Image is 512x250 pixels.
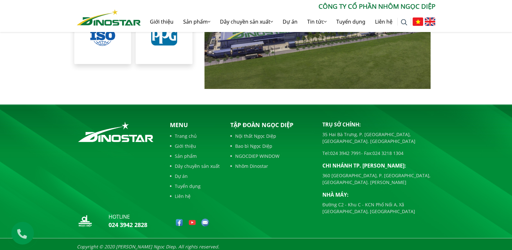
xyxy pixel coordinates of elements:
[230,143,313,149] a: Bao bì Ngọc Diệp
[322,172,435,186] p: 360 [GEOGRAPHIC_DATA], P. [GEOGRAPHIC_DATA], [GEOGRAPHIC_DATA]. [PERSON_NAME]
[230,163,313,169] a: Nhôm Dinostar
[170,133,220,139] a: Trang chủ
[331,11,370,32] a: Tuyển dụng
[170,163,220,169] a: Dây chuyền sản xuất
[230,133,313,139] a: Nội thất Ngọc Diệp
[322,162,435,169] p: Chi nhánh TP. [PERSON_NAME]:
[77,9,141,26] img: Nhôm Dinostar
[141,2,435,11] p: CÔNG TY CỔ PHẦN NHÔM NGỌC DIỆP
[330,150,361,156] a: 024 3942 7991
[401,19,407,26] img: search
[230,153,313,159] a: NGOCDIEP WINDOW
[322,121,435,128] p: Trụ sở chính:
[322,201,435,215] p: Đường C2 - Khu C - KCN Phố Nối A, Xã [GEOGRAPHIC_DATA], [GEOGRAPHIC_DATA]
[322,191,435,199] p: Nhà máy:
[302,11,331,32] a: Tin tức
[372,150,403,156] a: 024 3218 1304
[322,150,435,157] p: Tel: - Fax:
[109,213,147,221] p: hotline
[145,11,178,32] a: Giới thiệu
[413,17,423,26] img: Tiếng Việt
[170,183,220,190] a: Tuyển dụng
[170,121,220,129] p: Menu
[370,11,397,32] a: Liên hệ
[170,153,220,159] a: Sản phẩm
[322,131,435,145] p: 35 Hai Bà Trưng, P. [GEOGRAPHIC_DATA], [GEOGRAPHIC_DATA]. [GEOGRAPHIC_DATA]
[178,11,215,32] a: Sản phẩm
[77,121,155,143] img: logo_footer
[170,173,220,179] a: Dự án
[170,143,220,149] a: Giới thiệu
[77,213,93,229] img: logo_nd_footer
[77,244,219,250] i: Copyright © 2020 [PERSON_NAME] Ngoc Diep. All rights reserved.
[425,17,435,26] img: English
[170,193,220,200] a: Liên hệ
[215,11,278,32] a: Dây chuyền sản xuất
[77,8,141,25] a: Nhôm Dinostar
[278,11,302,32] a: Dự án
[230,121,313,129] p: Tập đoàn Ngọc Diệp
[109,221,147,229] a: 024 3942 2828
